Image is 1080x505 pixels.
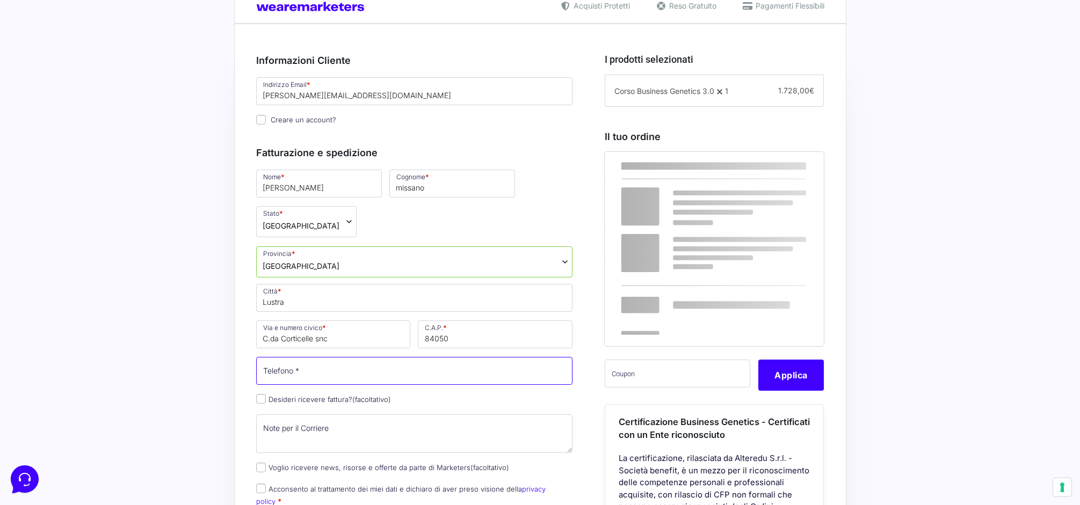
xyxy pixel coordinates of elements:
label: Desideri ricevere fattura? [256,395,391,404]
button: Messaggi [75,345,141,369]
span: Creare un account? [271,115,336,124]
a: Apri Centro Assistenza [114,133,198,142]
span: Provincia [256,246,573,277]
span: Le tue conversazioni [17,43,91,52]
span: (facoltativo) [470,463,509,472]
span: 1.728,00 [778,86,814,95]
button: Aiuto [140,345,206,369]
span: Certificazione Business Genetics - Certificati con un Ente riconosciuto [619,416,810,441]
input: Nome * [256,170,382,197]
img: dark [34,60,56,82]
input: Indirizzo Email * [256,77,573,105]
input: Voglio ricevere news, risorse e offerte da parte di Marketers(facoltativo) [256,463,266,472]
span: Trova una risposta [17,133,84,142]
input: Coupon [605,360,750,387]
input: Telefono * [256,357,573,385]
h2: Ciao da Marketers 👋 [9,9,180,26]
label: Voglio ricevere news, risorse e offerte da parte di Marketers [256,463,509,472]
p: Aiuto [165,360,181,369]
input: Via e numero civico * [256,320,411,348]
input: C.A.P. * [418,320,572,348]
h3: I prodotti selezionati [605,52,824,67]
p: Home [32,360,50,369]
span: 1 [725,86,728,96]
iframe: Customerly Messenger Launcher [9,463,41,495]
h3: Fatturazione e spedizione [256,145,573,160]
span: (facoltativo) [352,395,391,404]
button: Le tue preferenze relative al consenso per le tecnologie di tracciamento [1053,478,1071,496]
input: Città * [256,284,573,312]
h3: Informazioni Cliente [256,53,573,68]
input: Cerca un articolo... [24,156,176,167]
th: Subtotale [605,225,731,259]
input: Desideri ricevere fattura?(facoltativo) [256,394,266,404]
th: Prodotto [605,152,731,180]
span: Stato [256,206,357,237]
img: dark [17,60,39,82]
span: Salerno [263,260,339,272]
input: Cognome * [389,170,515,197]
img: dark [52,60,73,82]
span: Inizia una conversazione [70,97,158,105]
span: € [809,86,814,95]
input: Creare un account? [256,115,266,125]
input: Acconsento al trattamento dei miei dati e dichiaro di aver preso visione dellaprivacy policy [256,484,266,493]
th: Totale [605,259,731,346]
button: Home [9,345,75,369]
h3: Il tuo ordine [605,129,824,144]
span: Corso Business Genetics 3.0 [614,86,714,96]
button: Applica [758,360,824,391]
th: Subtotale [731,152,824,180]
button: Inizia una conversazione [17,90,198,112]
p: Messaggi [93,360,122,369]
span: Italia [263,220,339,231]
